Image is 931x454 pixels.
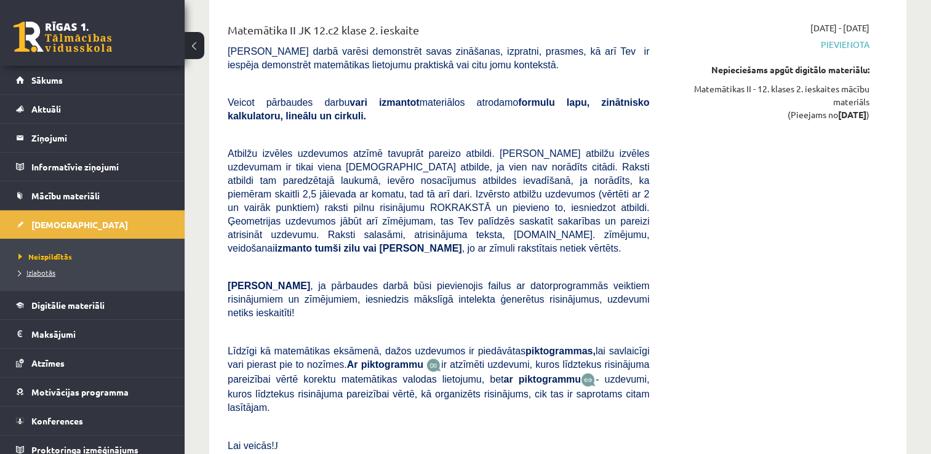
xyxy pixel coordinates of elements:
[16,95,169,123] a: Aktuāli
[581,373,596,387] img: wKvN42sLe3LLwAAAABJRU5ErkJggg==
[668,38,869,51] span: Pievienota
[18,252,72,261] span: Neizpildītās
[810,22,869,34] span: [DATE] - [DATE]
[503,374,581,384] b: ar piktogrammu
[31,124,169,152] legend: Ziņojumi
[228,22,649,44] div: Matemātika II JK 12.c2 klase 2. ieskaite
[314,243,462,253] b: tumši zilu vai [PERSON_NAME]
[16,320,169,348] a: Maksājumi
[16,407,169,435] a: Konferences
[31,74,63,86] span: Sākums
[16,291,169,319] a: Digitālie materiāli
[31,153,169,181] legend: Informatīvie ziņojumi
[31,300,105,311] span: Digitālie materiāli
[16,349,169,377] a: Atzīmes
[14,22,112,52] a: Rīgas 1. Tālmācības vidusskola
[16,66,169,94] a: Sākums
[228,97,649,121] span: Veicot pārbaudes darbu materiālos atrodamo
[668,63,869,76] div: Nepieciešams apgūt digitālo materiālu:
[31,190,100,201] span: Mācību materiāli
[16,153,169,181] a: Informatīvie ziņojumi
[16,378,169,406] a: Motivācijas programma
[16,210,169,239] a: [DEMOGRAPHIC_DATA]
[228,97,649,121] b: formulu lapu, zinātnisko kalkulatoru, lineālu un cirkuli.
[274,440,278,451] span: J
[31,103,61,114] span: Aktuāli
[228,281,310,291] span: [PERSON_NAME]
[31,357,65,368] span: Atzīmes
[228,148,649,253] span: Atbilžu izvēles uzdevumos atzīmē tavuprāt pareizo atbildi. [PERSON_NAME] atbilžu izvēles uzdevuma...
[275,243,312,253] b: izmanto
[228,346,649,370] span: Līdzīgi kā matemātikas eksāmenā, dažos uzdevumos ir piedāvātas lai savlaicīgi vari pierast pie to...
[525,346,596,356] b: piktogrammas,
[838,109,866,120] strong: [DATE]
[228,46,649,70] span: [PERSON_NAME] darbā varēsi demonstrēt savas zināšanas, izpratni, prasmes, kā arī Tev ir iespēja d...
[18,268,55,277] span: Izlabotās
[426,358,441,372] img: JfuEzvunn4EvwAAAAASUVORK5CYII=
[228,374,649,413] span: - uzdevumi, kuros līdztekus risinājuma pareizībai vērtē, kā organizēts risinājums, cik tas ir sap...
[18,251,172,262] a: Neizpildītās
[347,359,423,370] b: Ar piktogrammu
[31,386,129,397] span: Motivācijas programma
[18,267,172,278] a: Izlabotās
[350,97,419,108] b: vari izmantot
[31,219,128,230] span: [DEMOGRAPHIC_DATA]
[31,320,169,348] legend: Maksājumi
[16,124,169,152] a: Ziņojumi
[228,440,274,451] span: Lai veicās!
[31,415,83,426] span: Konferences
[16,181,169,210] a: Mācību materiāli
[228,281,649,318] span: , ja pārbaudes darbā būsi pievienojis failus ar datorprogrammās veiktiem risinājumiem un zīmējumi...
[668,82,869,121] div: Matemātikas II - 12. klases 2. ieskaites mācību materiāls (Pieejams no )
